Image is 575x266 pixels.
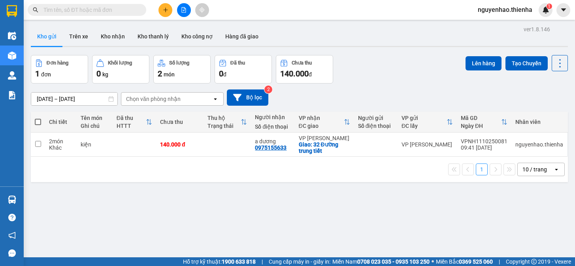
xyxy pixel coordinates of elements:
[461,115,501,121] div: Mã GD
[169,60,189,66] div: Số lượng
[31,27,63,46] button: Kho gửi
[92,55,149,84] button: Khối lượng0kg
[264,85,272,93] sup: 2
[7,5,17,17] img: logo-vxr
[175,27,219,46] button: Kho công nợ
[94,27,131,46] button: Kho nhận
[158,69,162,78] span: 2
[8,32,16,40] img: warehouse-icon
[499,257,500,266] span: |
[41,71,51,78] span: đơn
[131,27,175,46] button: Kho thanh lý
[299,135,350,141] div: VP [PERSON_NAME]
[295,112,354,133] th: Toggle SortBy
[269,257,330,266] span: Cung cấp máy in - giấy in:
[8,51,16,60] img: warehouse-icon
[31,93,117,105] input: Select a date range.
[183,257,256,266] span: Hỗ trợ kỹ thuật:
[476,163,488,175] button: 1
[402,141,453,148] div: VP [PERSON_NAME]
[195,3,209,17] button: aim
[49,144,73,151] div: Khác
[542,6,549,13] img: icon-new-feature
[255,123,290,130] div: Số điện thoại
[63,27,94,46] button: Trên xe
[255,114,290,120] div: Người nhận
[299,141,350,154] div: Giao: 32 Đường trung tiết
[432,260,434,263] span: ⚪️
[457,112,511,133] th: Toggle SortBy
[8,249,16,257] span: message
[292,60,312,66] div: Chưa thu
[33,7,38,13] span: search
[466,56,501,70] button: Lên hàng
[531,259,537,264] span: copyright
[332,257,430,266] span: Miền Nam
[524,25,550,34] div: ver 1.8.146
[227,89,268,106] button: Bộ lọc
[219,69,223,78] span: 0
[153,55,211,84] button: Số lượng2món
[8,232,16,239] span: notification
[402,115,447,121] div: VP gửi
[505,56,548,70] button: Tạo Chuyến
[515,119,563,125] div: Nhân viên
[160,119,200,125] div: Chưa thu
[436,257,493,266] span: Miền Bắc
[471,5,539,15] span: nguyenhao.thienha
[212,96,219,102] svg: open
[548,4,550,9] span: 1
[262,257,263,266] span: |
[280,69,309,78] span: 140.000
[222,258,256,265] strong: 1900 633 818
[81,115,108,121] div: Tên món
[547,4,552,9] sup: 1
[81,123,108,129] div: Ghi chú
[8,71,16,80] img: warehouse-icon
[207,123,241,129] div: Trạng thái
[553,166,560,173] svg: open
[8,91,16,99] img: solution-icon
[163,7,168,13] span: plus
[461,138,507,144] div: VPNH1110250081
[398,112,457,133] th: Toggle SortBy
[35,69,40,78] span: 1
[309,71,312,78] span: đ
[8,214,16,221] span: question-circle
[113,112,156,133] th: Toggle SortBy
[158,3,172,17] button: plus
[299,115,344,121] div: VP nhận
[223,71,226,78] span: đ
[515,141,563,148] div: nguyenhao.thienha
[522,165,547,173] div: 10 / trang
[230,60,245,66] div: Đã thu
[177,3,191,17] button: file-add
[461,144,507,151] div: 09:41 [DATE]
[459,258,493,265] strong: 0369 525 060
[255,144,287,151] div: 0975155633
[276,55,333,84] button: Chưa thu140.000đ
[160,141,200,148] div: 140.000 đ
[102,71,108,78] span: kg
[461,123,501,129] div: Ngày ĐH
[31,55,88,84] button: Đơn hàng1đơn
[199,7,205,13] span: aim
[164,71,175,78] span: món
[215,55,272,84] button: Đã thu0đ
[49,138,73,144] div: 2 món
[108,60,132,66] div: Khối lượng
[560,6,567,13] span: caret-down
[117,123,146,129] div: HTTT
[219,27,265,46] button: Hàng đã giao
[43,6,137,14] input: Tìm tên, số ĐT hoặc mã đơn
[181,7,187,13] span: file-add
[81,141,108,148] div: kiện
[207,115,241,121] div: Thu hộ
[126,95,181,103] div: Chọn văn phòng nhận
[357,258,430,265] strong: 0708 023 035 - 0935 103 250
[49,119,73,125] div: Chi tiết
[8,196,16,204] img: warehouse-icon
[255,138,290,144] div: a dương
[117,115,146,121] div: Đã thu
[204,112,251,133] th: Toggle SortBy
